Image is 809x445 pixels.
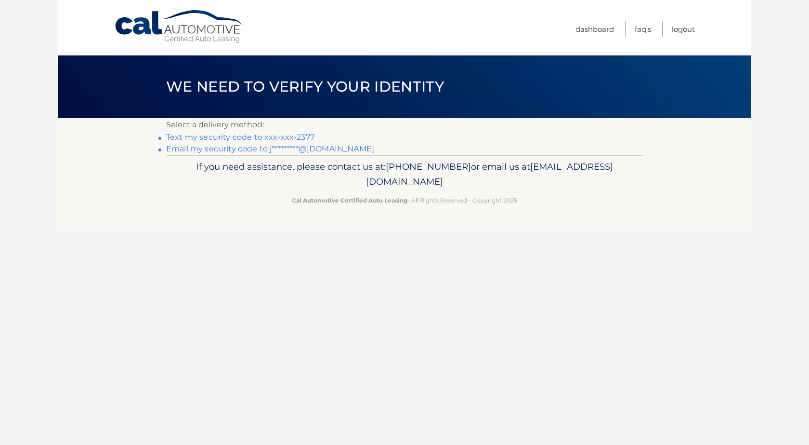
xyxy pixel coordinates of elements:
a: Email my security code to j*********@[DOMAIN_NAME] [166,144,374,153]
a: Text my security code to xxx-xxx-2377 [166,133,314,142]
p: - All Rights Reserved - Copyright 2025 [172,195,637,205]
a: FAQ's [635,21,651,37]
a: Cal Automotive [114,10,244,44]
a: Dashboard [575,21,614,37]
span: [PHONE_NUMBER] [386,161,471,172]
span: We need to verify your identity [166,78,444,95]
p: If you need assistance, please contact us at: or email us at [172,159,637,190]
p: Select a delivery method: [166,118,643,132]
strong: Cal Automotive Certified Auto Leasing [292,197,407,204]
a: Logout [672,21,695,37]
